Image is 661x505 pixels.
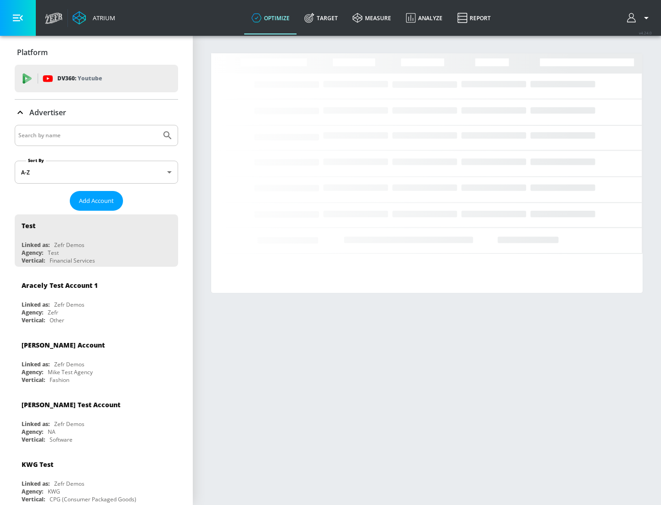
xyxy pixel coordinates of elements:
div: Aracely Test Account 1 [22,281,98,290]
div: Linked as: [22,301,50,309]
div: Zefr Demos [54,420,84,428]
div: Software [50,436,73,443]
div: CPG (Consumer Packaged Goods) [50,495,136,503]
p: DV360: [57,73,102,84]
label: Sort By [26,157,46,163]
div: Agency: [22,309,43,316]
p: Youtube [78,73,102,83]
div: Agency: [22,368,43,376]
div: [PERSON_NAME] AccountLinked as:Zefr DemosAgency:Mike Test AgencyVertical:Fashion [15,334,178,386]
div: Test [22,221,35,230]
div: Zefr Demos [54,301,84,309]
div: Mike Test Agency [48,368,93,376]
div: [PERSON_NAME] Account [22,341,105,349]
div: Vertical: [22,316,45,324]
div: Agency: [22,428,43,436]
div: DV360: Youtube [15,65,178,92]
div: NA [48,428,56,436]
div: Agency: [22,488,43,495]
div: TestLinked as:Zefr DemosAgency:TestVertical:Financial Services [15,214,178,267]
div: Vertical: [22,436,45,443]
div: Vertical: [22,495,45,503]
a: Analyze [398,1,450,34]
div: [PERSON_NAME] Test Account [22,400,120,409]
div: [PERSON_NAME] Test AccountLinked as:Zefr DemosAgency:NAVertical:Software [15,393,178,446]
span: Add Account [79,196,114,206]
div: A-Z [15,161,178,184]
div: Vertical: [22,257,45,264]
div: Linked as: [22,420,50,428]
span: v 4.24.0 [639,30,652,35]
p: Platform [17,47,48,57]
a: measure [345,1,398,34]
div: Zefr Demos [54,360,84,368]
div: Platform [15,39,178,65]
div: Zefr Demos [54,241,84,249]
input: Search by name [18,129,157,141]
div: Aracely Test Account 1Linked as:Zefr DemosAgency:ZefrVertical:Other [15,274,178,326]
a: Atrium [73,11,115,25]
div: Zefr Demos [54,480,84,488]
div: Linked as: [22,480,50,488]
button: Add Account [70,191,123,211]
a: Report [450,1,498,34]
a: optimize [244,1,297,34]
div: Agency: [22,249,43,257]
div: Linked as: [22,360,50,368]
p: Advertiser [29,107,66,118]
a: Target [297,1,345,34]
div: Linked as: [22,241,50,249]
div: Advertiser [15,100,178,125]
div: Fashion [50,376,69,384]
div: Test [48,249,59,257]
div: KWG Test [22,460,53,469]
div: Other [50,316,64,324]
div: KWG [48,488,60,495]
div: Financial Services [50,257,95,264]
div: Vertical: [22,376,45,384]
div: Atrium [89,14,115,22]
div: Zefr [48,309,58,316]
